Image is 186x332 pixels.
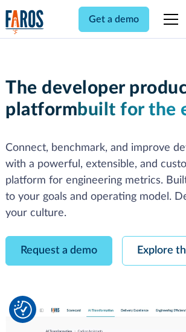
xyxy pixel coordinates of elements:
div: menu [156,5,181,34]
button: Cookie Settings [14,301,32,319]
a: home [5,10,44,34]
img: Revisit consent button [14,301,32,319]
img: Logo of the analytics and reporting company Faros. [5,10,44,34]
a: Request a demo [5,236,112,266]
a: Get a demo [79,7,149,32]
